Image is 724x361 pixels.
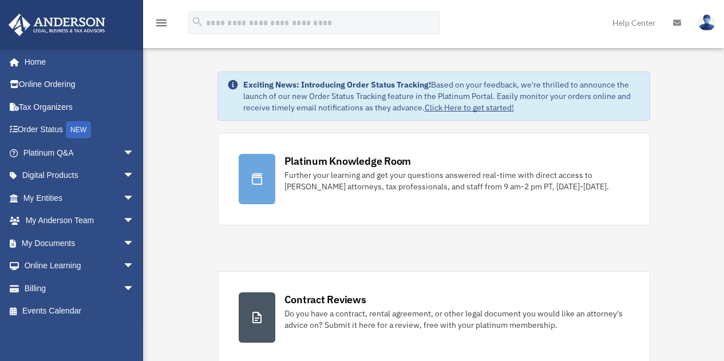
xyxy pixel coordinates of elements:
span: arrow_drop_down [123,255,146,278]
a: menu [155,20,168,30]
a: Click Here to get started! [425,102,514,113]
div: Based on your feedback, we're thrilled to announce the launch of our new Order Status Tracking fe... [243,79,640,113]
a: Platinum Q&Aarrow_drop_down [8,141,152,164]
strong: Exciting News: Introducing Order Status Tracking! [243,80,431,90]
span: arrow_drop_down [123,232,146,255]
span: arrow_drop_down [123,187,146,210]
img: User Pic [698,14,715,31]
a: Order StatusNEW [8,118,152,142]
span: arrow_drop_down [123,209,146,233]
div: Contract Reviews [284,292,366,307]
span: arrow_drop_down [123,277,146,300]
a: Billingarrow_drop_down [8,277,152,300]
a: Home [8,50,146,73]
a: My Anderson Teamarrow_drop_down [8,209,152,232]
span: arrow_drop_down [123,141,146,165]
a: My Documentsarrow_drop_down [8,232,152,255]
a: Events Calendar [8,300,152,323]
span: arrow_drop_down [123,164,146,188]
div: Further your learning and get your questions answered real-time with direct access to [PERSON_NAM... [284,169,629,192]
i: menu [155,16,168,30]
i: search [191,15,204,28]
a: Online Learningarrow_drop_down [8,255,152,277]
a: Platinum Knowledge Room Further your learning and get your questions answered real-time with dire... [217,133,650,225]
div: NEW [66,121,91,138]
div: Do you have a contract, rental agreement, or other legal document you would like an attorney's ad... [284,308,629,331]
a: Digital Productsarrow_drop_down [8,164,152,187]
img: Anderson Advisors Platinum Portal [5,14,109,36]
a: Online Ordering [8,73,152,96]
div: Platinum Knowledge Room [284,154,412,168]
a: My Entitiesarrow_drop_down [8,187,152,209]
a: Tax Organizers [8,96,152,118]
